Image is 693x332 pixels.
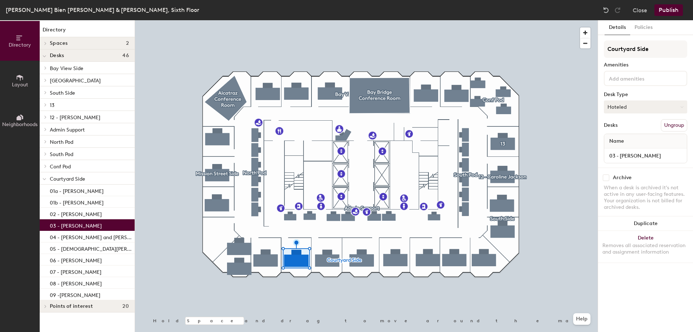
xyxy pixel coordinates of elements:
[50,303,93,309] span: Points of interest
[50,186,104,194] p: 01a - [PERSON_NAME]
[2,121,38,128] span: Neighborhoods
[50,164,71,170] span: Conf Pod
[40,26,135,37] h1: Directory
[50,279,102,287] p: 08 - [PERSON_NAME]
[50,127,85,133] span: Admin Support
[604,92,687,98] div: Desk Type
[604,62,687,68] div: Amenities
[50,115,100,121] span: 12 - [PERSON_NAME]
[50,78,101,84] span: [GEOGRAPHIC_DATA]
[661,119,687,131] button: Ungroup
[50,151,73,158] span: South Pod
[122,53,129,59] span: 46
[602,242,689,255] div: Removes all associated reservation and assignment information
[604,185,687,211] div: When a desk is archived it's not active in any user-facing features. Your organization is not bil...
[598,231,693,263] button: DeleteRemoves all associated reservation and assignment information
[50,232,133,241] p: 04 - [PERSON_NAME] and [PERSON_NAME]
[606,151,685,161] input: Unnamed desk
[614,7,621,14] img: Redo
[604,100,687,113] button: Hoteled
[50,53,64,59] span: Desks
[602,7,610,14] img: Undo
[606,135,628,148] span: Name
[605,20,630,35] button: Details
[573,313,590,325] button: Help
[598,216,693,231] button: Duplicate
[604,122,618,128] div: Desks
[50,40,68,46] span: Spaces
[607,74,672,82] input: Add amenities
[50,176,85,182] span: Courtyard Side
[633,4,647,16] button: Close
[50,255,102,264] p: 06 - [PERSON_NAME]
[654,4,683,16] button: Publish
[50,102,55,108] span: 13
[6,5,199,14] div: [PERSON_NAME] Bien [PERSON_NAME] & [PERSON_NAME], Sixth Floor
[122,303,129,309] span: 20
[50,209,102,217] p: 02 - [PERSON_NAME]
[126,40,129,46] span: 2
[50,244,133,252] p: 05 - [DEMOGRAPHIC_DATA][PERSON_NAME]
[50,267,101,275] p: 07 - [PERSON_NAME]
[50,90,75,96] span: South Side
[50,290,100,298] p: 09 -[PERSON_NAME]
[50,221,102,229] p: 03 - [PERSON_NAME]
[50,65,83,72] span: Bay View Side
[50,198,104,206] p: 01b - [PERSON_NAME]
[50,139,73,145] span: North Pod
[630,20,657,35] button: Policies
[613,175,632,181] div: Archive
[12,82,28,88] span: Layout
[9,42,31,48] span: Directory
